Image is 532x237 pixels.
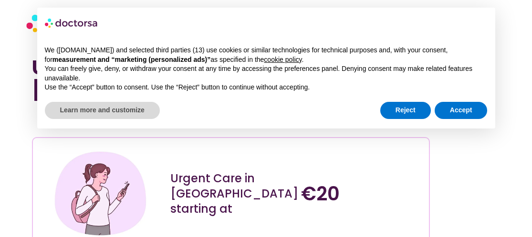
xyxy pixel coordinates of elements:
strong: measurement and “marketing (personalized ads)” [52,56,210,63]
a: cookie policy [264,56,302,63]
p: You can freely give, deny, or withdraw your consent at any time by accessing the preferences pane... [45,64,488,83]
div: Urgent Care in [GEOGRAPHIC_DATA] starting at [170,171,291,217]
h4: €20 [301,182,422,205]
button: Reject [380,102,431,119]
img: logo [45,15,98,30]
p: We ([DOMAIN_NAME]) and selected third parties (13) use cookies or similar technologies for techni... [45,46,488,64]
button: Accept [435,102,488,119]
p: Use the “Accept” button to consent. Use the “Reject” button to continue without accepting. [45,83,488,92]
button: Learn more and customize [45,102,160,119]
